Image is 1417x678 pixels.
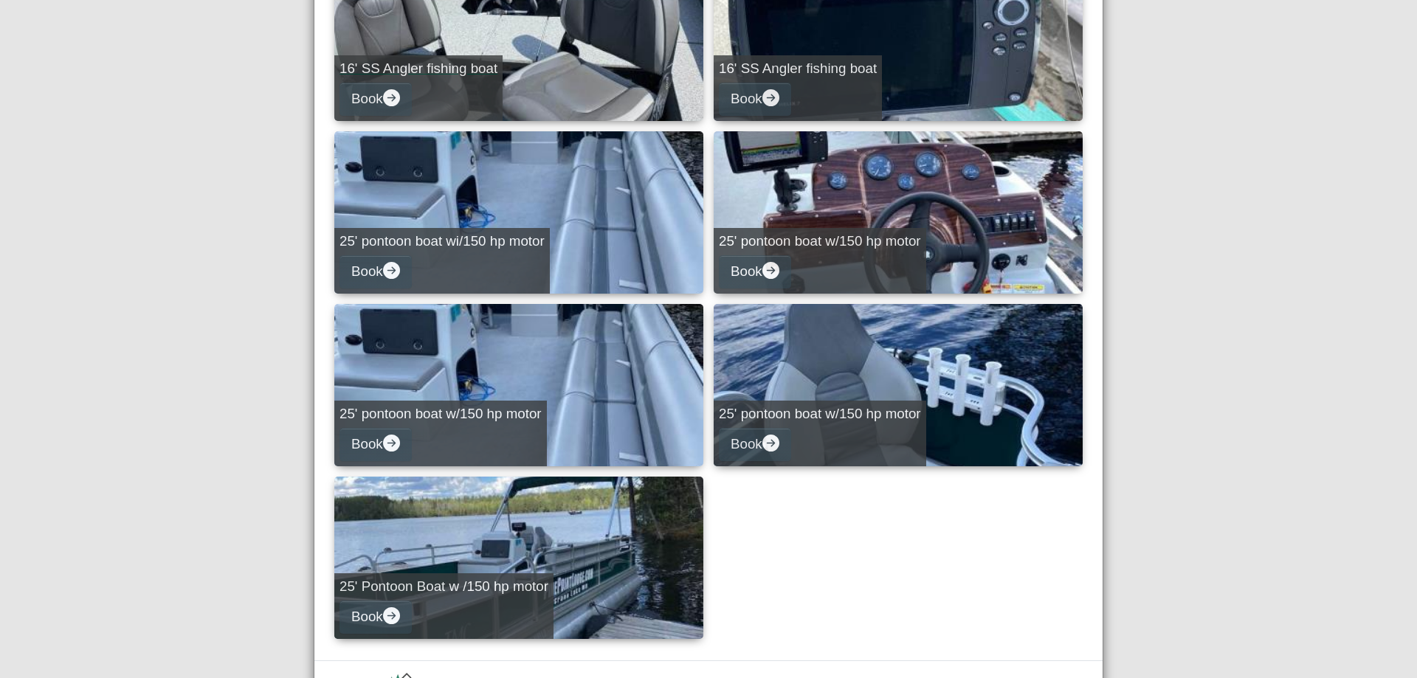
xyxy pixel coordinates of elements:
svg: arrow right circle fill [762,435,779,452]
h5: 25' pontoon boat w/150 hp motor [719,233,921,250]
button: Bookarrow right circle fill [719,255,791,288]
button: Bookarrow right circle fill [339,255,412,288]
h5: 16' SS Angler fishing boat [719,60,877,77]
svg: arrow right circle fill [383,435,400,452]
h5: 25' pontoon boat wi/150 hp motor [339,233,545,250]
h5: 25' pontoon boat w/150 hp motor [339,406,542,423]
button: Bookarrow right circle fill [719,83,791,116]
button: Bookarrow right circle fill [339,83,412,116]
button: Bookarrow right circle fill [339,601,412,634]
button: Bookarrow right circle fill [719,428,791,461]
svg: arrow right circle fill [383,607,400,624]
h5: 16' SS Angler fishing boat [339,60,497,77]
svg: arrow right circle fill [762,262,779,279]
h5: 25' pontoon boat w/150 hp motor [719,406,921,423]
button: Bookarrow right circle fill [339,428,412,461]
svg: arrow right circle fill [762,89,779,106]
svg: arrow right circle fill [383,89,400,106]
svg: arrow right circle fill [383,262,400,279]
h5: 25' Pontoon Boat w /150 hp motor [339,578,548,595]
